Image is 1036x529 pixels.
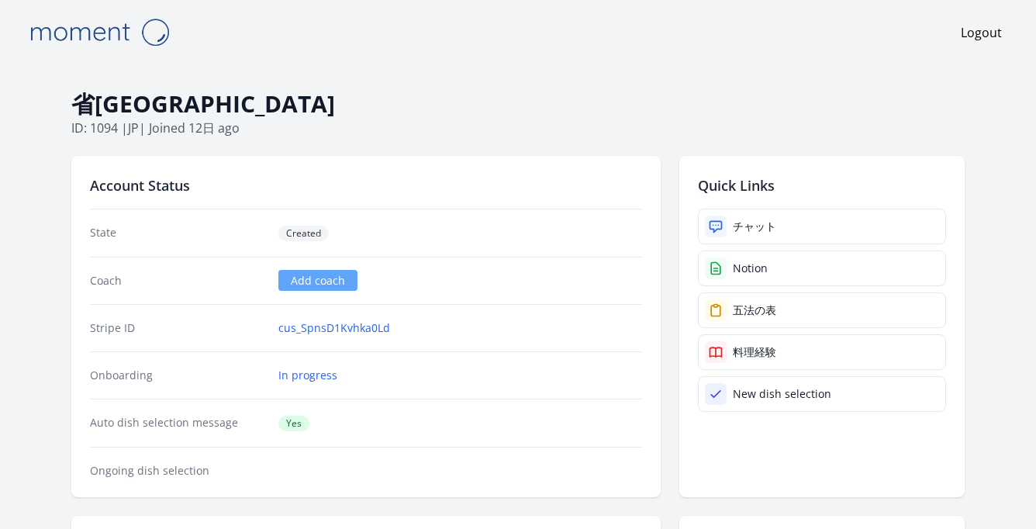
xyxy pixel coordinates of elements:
div: New dish selection [733,386,831,402]
a: Notion [698,251,946,286]
h2: Account Status [90,175,642,196]
dt: Onboarding [90,368,266,383]
div: チャット [733,219,776,234]
dt: Coach [90,273,266,289]
img: Moment [22,12,177,52]
span: Yes [278,416,309,431]
a: In progress [278,368,337,383]
a: New dish selection [698,376,946,412]
div: 五法の表 [733,303,776,318]
dt: Ongoing dish selection [90,463,266,479]
a: 料理経験 [698,334,946,370]
p: ID: 1094 | | Joined 12日 ago [71,119,965,137]
h1: 省[GEOGRAPHIC_DATA] [71,89,965,119]
div: 料理経験 [733,344,776,360]
a: 五法の表 [698,292,946,328]
span: jp [128,119,139,137]
dt: Auto dish selection message [90,415,266,431]
a: Add coach [278,270,357,291]
dt: Stripe ID [90,320,266,336]
span: Created [278,226,329,241]
a: チャット [698,209,946,244]
a: cus_SpnsD1Kvhka0Ld [278,320,390,336]
div: Notion [733,261,768,276]
a: Logout [961,23,1002,42]
dt: State [90,225,266,241]
h2: Quick Links [698,175,946,196]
